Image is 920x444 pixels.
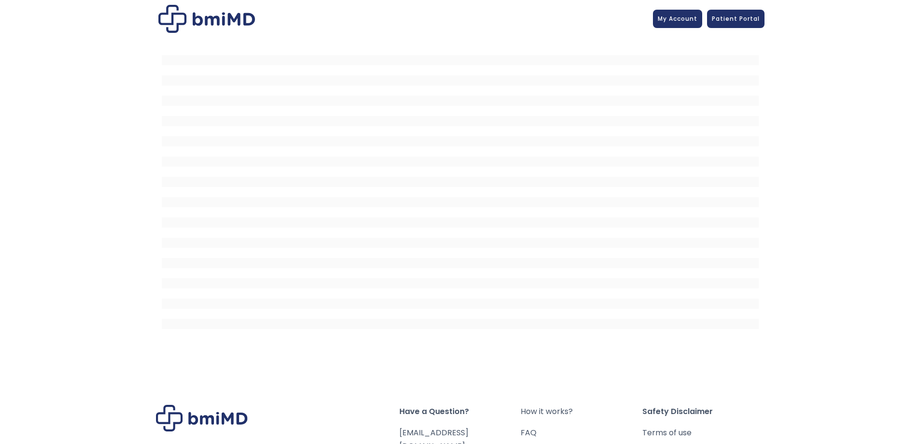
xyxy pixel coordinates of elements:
iframe: MDI Patient Messaging Portal [162,45,759,335]
img: Brand Logo [156,405,248,431]
a: Terms of use [642,426,764,440]
span: Have a Question? [399,405,521,418]
a: FAQ [521,426,642,440]
a: My Account [653,10,702,28]
span: My Account [658,14,697,23]
img: Patient Messaging Portal [158,5,255,33]
span: Safety Disclaimer [642,405,764,418]
span: Patient Portal [712,14,760,23]
a: Patient Portal [707,10,764,28]
a: How it works? [521,405,642,418]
